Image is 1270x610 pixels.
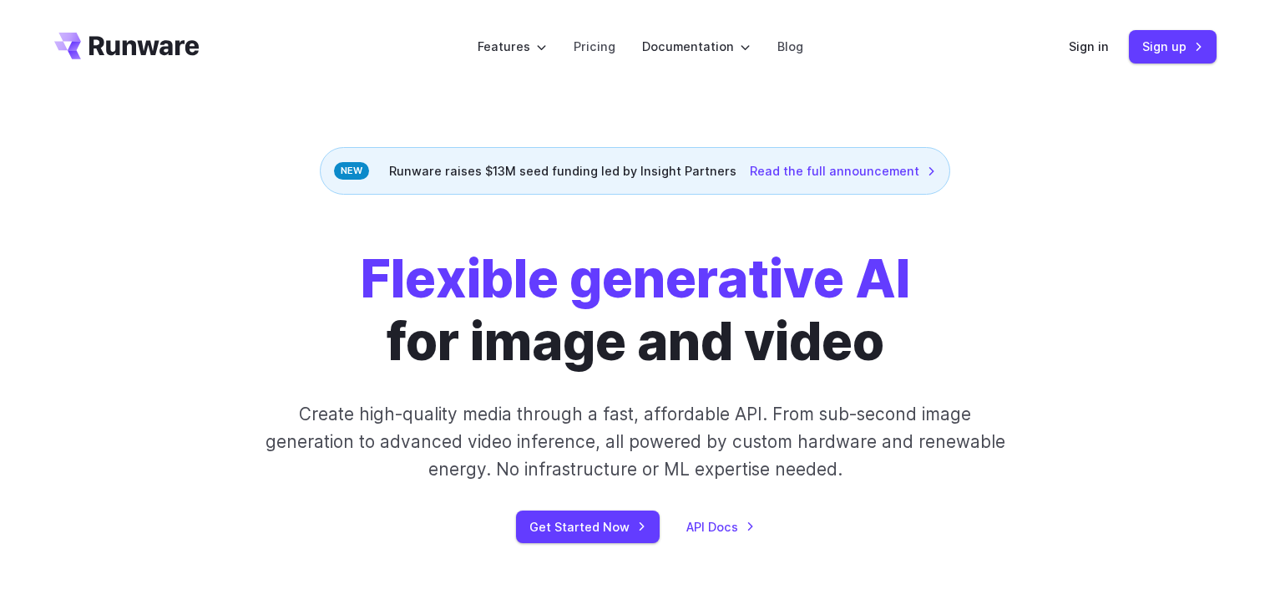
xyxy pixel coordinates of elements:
a: Blog [777,37,803,56]
label: Features [478,37,547,56]
a: Go to / [54,33,200,59]
a: API Docs [686,517,755,536]
a: Read the full announcement [750,161,936,180]
strong: Flexible generative AI [361,247,910,310]
a: Get Started Now [516,511,660,543]
p: Create high-quality media through a fast, affordable API. From sub-second image generation to adv... [263,400,1007,484]
h1: for image and video [361,248,910,374]
div: Runware raises $13M seed funding led by Insight Partners [320,147,950,195]
a: Pricing [574,37,615,56]
a: Sign in [1069,37,1109,56]
label: Documentation [642,37,751,56]
a: Sign up [1129,30,1217,63]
